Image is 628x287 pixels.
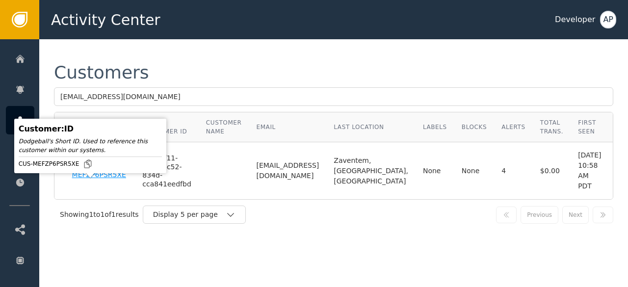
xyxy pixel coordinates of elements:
[206,118,242,136] div: Customer Name
[462,166,487,176] div: None
[334,123,408,131] div: Last Location
[540,118,563,136] div: Total Trans.
[423,166,447,176] div: None
[54,64,149,81] div: Customers
[600,11,616,28] button: AP
[142,154,191,188] div: be1d9f11-8901-4c52-834d-cca841eedfbd
[571,142,608,199] td: [DATE] 10:58 AM PDT
[153,209,226,220] div: Display 5 per page
[501,123,525,131] div: Alerts
[143,206,246,224] button: Display 5 per page
[533,142,571,199] td: $0.00
[555,14,595,26] div: Developer
[256,123,319,131] div: Email
[462,123,487,131] div: Blocks
[249,142,326,199] td: [EMAIL_ADDRESS][DOMAIN_NAME]
[142,118,191,136] div: Your Customer ID
[494,142,533,199] td: 4
[54,87,613,106] input: Search by name, email, or ID
[51,9,160,31] span: Activity Center
[578,118,601,136] div: First Seen
[60,209,139,220] div: Showing 1 to 1 of 1 results
[19,123,162,135] div: Customer : ID
[423,123,447,131] div: Labels
[326,142,416,199] td: Zaventem, [GEOGRAPHIC_DATA], [GEOGRAPHIC_DATA]
[19,137,162,155] div: Dodgeball's Short ID. Used to reference this customer within our systems.
[19,159,162,169] div: CUS-MEFZP6PSR5XE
